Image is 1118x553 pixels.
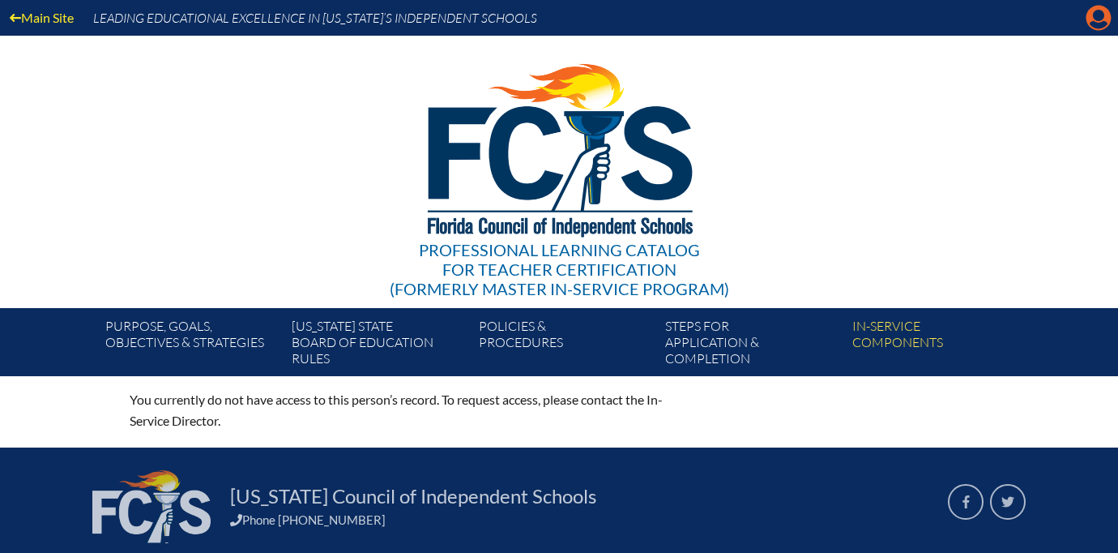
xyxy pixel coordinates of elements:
[472,315,659,376] a: Policies &Procedures
[99,315,285,376] a: Purpose, goals,objectives & strategies
[846,315,1032,376] a: In-servicecomponents
[392,36,727,257] img: FCISlogo221.eps
[3,6,80,28] a: Main Site
[230,512,928,527] div: Phone [PHONE_NUMBER]
[92,470,211,543] img: FCIS_logo_white
[130,389,700,431] p: You currently do not have access to this person’s record. To request access, please contact the I...
[390,240,729,298] div: Professional Learning Catalog (formerly Master In-service Program)
[659,315,845,376] a: Steps forapplication & completion
[1086,5,1112,31] svg: Manage account
[285,315,472,376] a: [US_STATE] StateBoard of Education rules
[442,259,676,279] span: for Teacher Certification
[224,483,603,509] a: [US_STATE] Council of Independent Schools
[383,32,736,302] a: Professional Learning Catalog for Teacher Certification(formerly Master In-service Program)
